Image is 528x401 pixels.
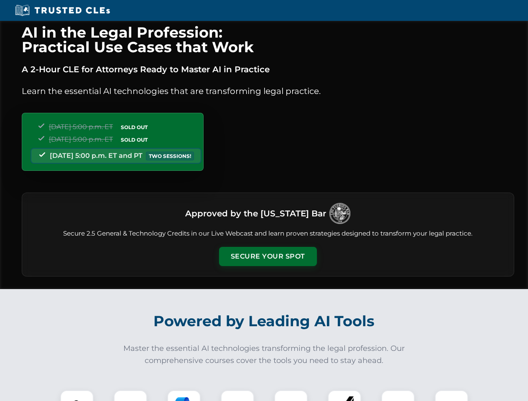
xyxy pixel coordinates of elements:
p: A 2-Hour CLE for Attorneys Ready to Master AI in Practice [22,63,514,76]
span: SOLD OUT [118,135,150,144]
img: Logo [329,203,350,224]
span: [DATE] 5:00 p.m. ET [49,135,113,143]
h1: AI in the Legal Profession: Practical Use Cases that Work [22,25,514,54]
p: Secure 2.5 General & Technology Credits in our Live Webcast and learn proven strategies designed ... [32,229,504,239]
span: [DATE] 5:00 p.m. ET [49,123,113,131]
h3: Approved by the [US_STATE] Bar [185,206,326,221]
img: Trusted CLEs [13,4,112,17]
p: Master the essential AI technologies transforming the legal profession. Our comprehensive courses... [118,343,411,367]
span: SOLD OUT [118,123,150,132]
p: Learn the essential AI technologies that are transforming legal practice. [22,84,514,98]
h2: Powered by Leading AI Tools [33,307,496,336]
button: Secure Your Spot [219,247,317,266]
